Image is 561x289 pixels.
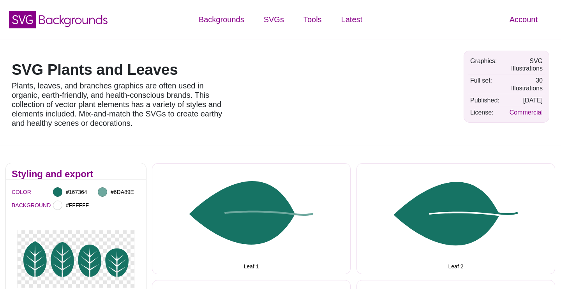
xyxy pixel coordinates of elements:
[468,75,501,93] td: Full set:
[332,8,372,31] a: Latest
[356,163,555,274] button: Leaf 2
[502,75,545,93] td: 30 Illustrations
[12,200,21,210] label: BACKGROUND
[468,55,501,74] td: Graphics:
[189,8,254,31] a: Backgrounds
[12,62,226,77] h1: SVG Plants and Leaves
[468,95,501,106] td: Published:
[12,81,226,128] p: Plants, leaves, and branches graphics are often used in organic, earth-friendly, and health-consc...
[468,107,501,118] td: License:
[12,187,21,197] label: COLOR
[254,8,294,31] a: SVGs
[500,8,547,31] a: Account
[502,55,545,74] td: SVG Illustrations
[510,109,543,116] a: Commercial
[152,163,351,274] button: Leaf 1
[12,171,140,177] h2: Styling and export
[294,8,332,31] a: Tools
[502,95,545,106] td: [DATE]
